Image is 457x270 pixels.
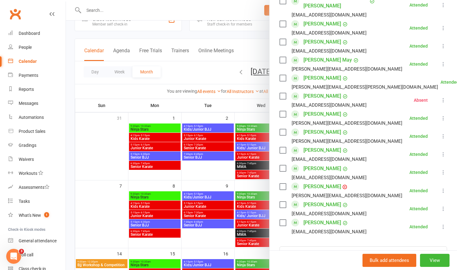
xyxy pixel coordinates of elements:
button: Bulk add attendees [362,254,416,267]
a: Clubworx [7,6,23,22]
a: [PERSON_NAME] [303,91,341,101]
span: 1 [44,212,49,217]
div: Tasks [19,199,30,204]
div: Attended [409,44,428,48]
a: [PERSON_NAME] [303,218,341,228]
a: Product Sales [8,124,66,138]
div: Messages [19,101,38,106]
a: Roll call [8,248,66,262]
button: View [420,254,450,267]
iframe: Intercom live chat [6,249,21,264]
div: [EMAIL_ADDRESS][DOMAIN_NAME] [292,11,367,19]
div: Absent [414,98,428,102]
a: Calendar [8,54,66,68]
div: Attended [409,134,428,138]
div: [PERSON_NAME][EMAIL_ADDRESS][DOMAIN_NAME] [292,137,402,145]
div: Attended [409,207,428,211]
div: [EMAIL_ADDRESS][DOMAIN_NAME] [292,155,367,163]
a: [PERSON_NAME] [303,200,341,210]
a: Tasks [8,194,66,208]
a: Messages [8,96,66,110]
a: [PERSON_NAME] [303,37,341,47]
div: [PERSON_NAME][EMAIL_ADDRESS][DOMAIN_NAME] [292,119,402,127]
div: Attended [409,116,428,120]
div: Gradings [19,143,36,148]
a: Gradings [8,138,66,152]
div: Roll call [19,252,33,257]
div: Product Sales [19,129,45,134]
div: Workouts [19,171,37,176]
div: [PERSON_NAME][EMAIL_ADDRESS][DOMAIN_NAME] [292,192,402,200]
a: [PERSON_NAME] [303,73,341,83]
div: People [19,45,32,50]
a: Waivers [8,152,66,166]
div: Attended [409,170,428,175]
div: Attended [409,189,428,193]
div: General attendance [19,238,57,243]
a: Dashboard [8,26,66,40]
a: Automations [8,110,66,124]
a: [PERSON_NAME] [303,164,341,174]
div: [EMAIL_ADDRESS][DOMAIN_NAME] [292,29,367,37]
div: Calendar [19,59,37,64]
div: Payments [19,73,38,78]
a: [PERSON_NAME] [303,109,341,119]
a: General attendance kiosk mode [8,234,66,248]
span: 3 [19,249,24,254]
a: [PERSON_NAME] [303,127,341,137]
a: Workouts [8,166,66,180]
div: Assessments [19,185,49,190]
a: [PERSON_NAME] [303,19,341,29]
div: [PERSON_NAME][EMAIL_ADDRESS][DOMAIN_NAME] [292,65,402,73]
a: People [8,40,66,54]
div: Dashboard [19,31,40,36]
a: [PERSON_NAME] [303,145,341,155]
div: Attended [409,152,428,156]
a: [PERSON_NAME] May [303,55,352,65]
div: [EMAIL_ADDRESS][DOMAIN_NAME] [292,174,367,182]
div: [EMAIL_ADDRESS][DOMAIN_NAME] [292,101,367,109]
a: What's New1 [8,208,66,222]
div: [EMAIL_ADDRESS][DOMAIN_NAME] [292,228,367,236]
a: [PERSON_NAME] [303,182,341,192]
input: Search to add attendees [279,246,447,259]
div: Automations [19,115,44,120]
a: Reports [8,82,66,96]
div: What's New [19,213,41,218]
div: [EMAIL_ADDRESS][DOMAIN_NAME] [292,210,367,218]
div: Attended [409,3,428,7]
div: Attended [409,26,428,30]
div: Reports [19,87,34,92]
div: [PERSON_NAME][EMAIL_ADDRESS][PERSON_NAME][DOMAIN_NAME] [292,83,438,91]
div: Attended [409,225,428,229]
div: Waivers [19,157,34,162]
div: [EMAIL_ADDRESS][DOMAIN_NAME] [292,47,367,55]
a: Assessments [8,180,66,194]
div: Attended [409,62,428,66]
a: Payments [8,68,66,82]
